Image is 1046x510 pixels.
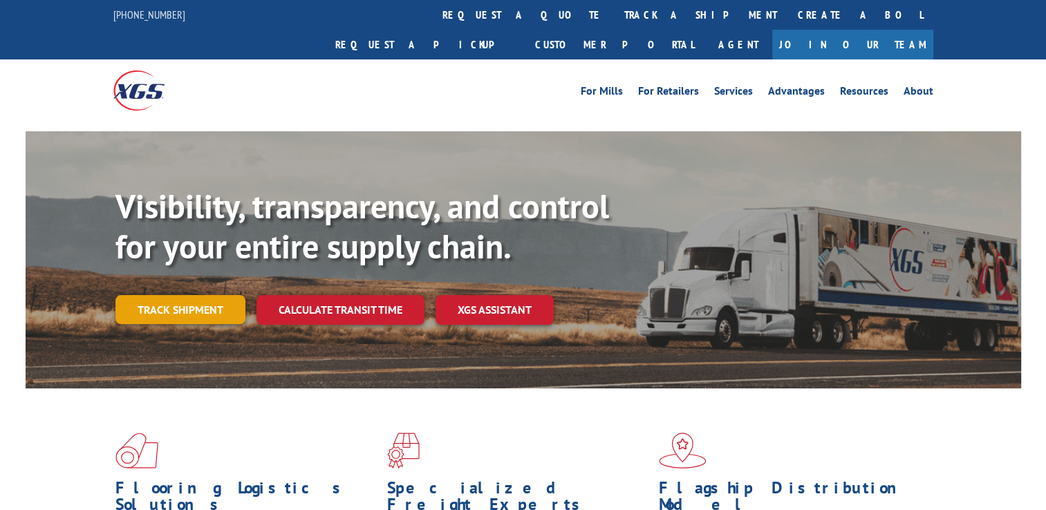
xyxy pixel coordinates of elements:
[115,295,245,324] a: Track shipment
[115,433,158,469] img: xgs-icon-total-supply-chain-intelligence-red
[840,86,888,101] a: Resources
[704,30,772,59] a: Agent
[115,185,609,267] b: Visibility, transparency, and control for your entire supply chain.
[768,86,825,101] a: Advantages
[113,8,185,21] a: [PHONE_NUMBER]
[638,86,699,101] a: For Retailers
[325,30,525,59] a: Request a pickup
[659,433,707,469] img: xgs-icon-flagship-distribution-model-red
[581,86,623,101] a: For Mills
[387,433,420,469] img: xgs-icon-focused-on-flooring-red
[904,86,933,101] a: About
[436,295,554,325] a: XGS ASSISTANT
[714,86,753,101] a: Services
[525,30,704,59] a: Customer Portal
[256,295,424,325] a: Calculate transit time
[772,30,933,59] a: Join Our Team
